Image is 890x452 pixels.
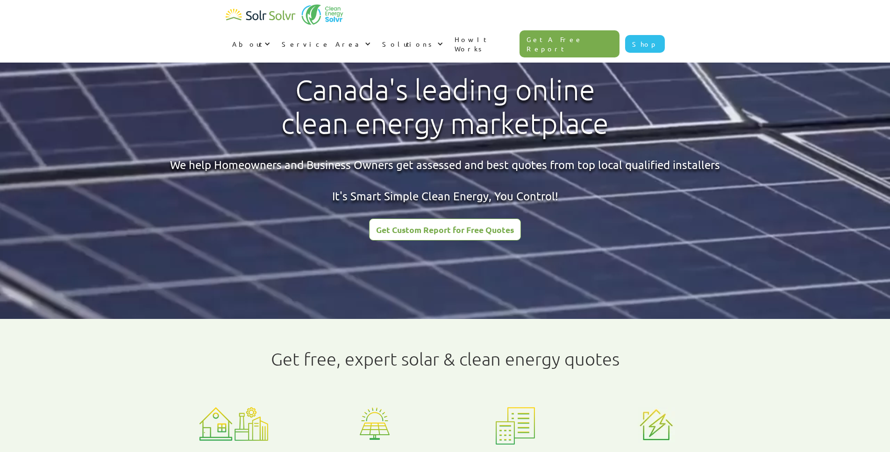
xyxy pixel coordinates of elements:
div: Service Area [275,30,376,58]
h1: Canada's leading online clean energy marketplace [273,73,617,141]
div: We help Homeowners and Business Owners get assessed and best quotes from top local qualified inst... [170,157,720,204]
h1: Get free, expert solar & clean energy quotes [271,349,619,369]
div: Get Custom Report for Free Quotes [376,226,514,234]
a: Get Custom Report for Free Quotes [369,219,521,240]
div: Service Area [282,39,363,49]
a: Shop [625,35,665,53]
div: About [232,39,262,49]
div: About [226,30,275,58]
div: Solutions [382,39,435,49]
a: How It Works [448,25,520,63]
a: Get A Free Report [520,30,619,57]
div: Solutions [376,30,448,58]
